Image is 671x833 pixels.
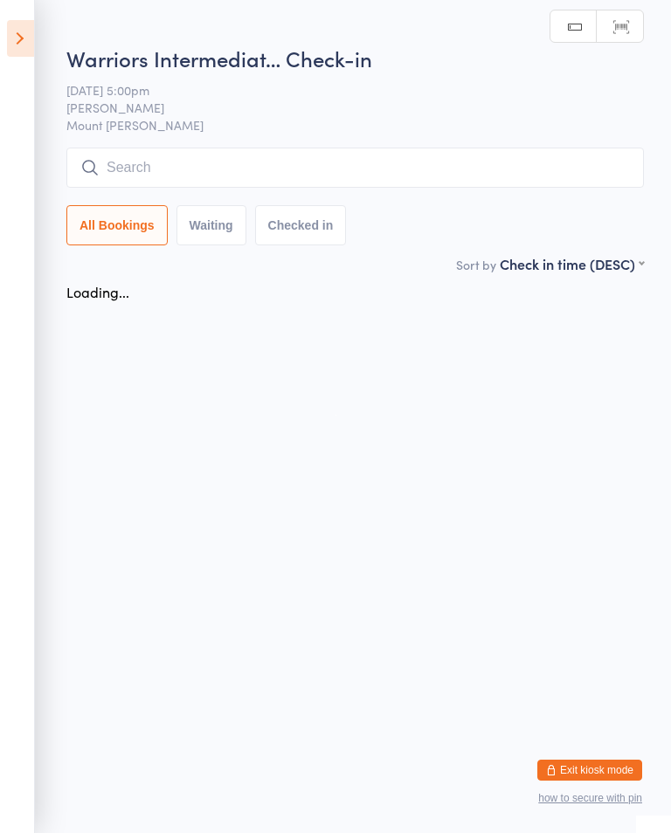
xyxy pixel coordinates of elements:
[66,99,617,116] span: [PERSON_NAME]
[255,205,347,245] button: Checked in
[66,116,644,134] span: Mount [PERSON_NAME]
[66,205,168,245] button: All Bookings
[66,282,129,301] div: Loading...
[66,148,644,188] input: Search
[500,254,644,273] div: Check in time (DESC)
[66,44,644,72] h2: Warriors Intermediat… Check-in
[537,760,642,781] button: Exit kiosk mode
[456,256,496,273] label: Sort by
[538,792,642,804] button: how to secure with pin
[176,205,246,245] button: Waiting
[66,81,617,99] span: [DATE] 5:00pm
